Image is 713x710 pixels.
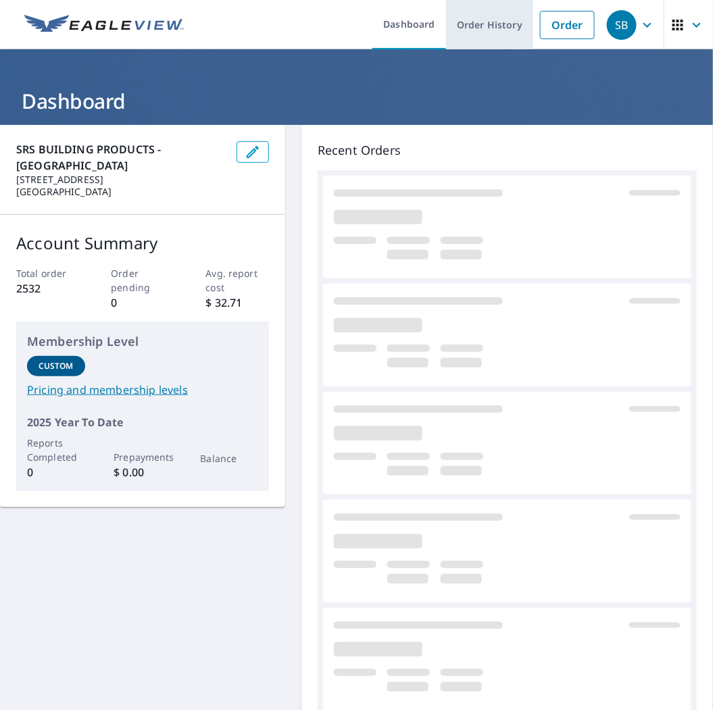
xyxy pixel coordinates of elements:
[27,332,258,351] p: Membership Level
[16,141,226,174] p: SRS BUILDING PRODUCTS - [GEOGRAPHIC_DATA]
[16,87,697,115] h1: Dashboard
[111,266,174,295] p: Order pending
[201,451,259,465] p: Balance
[206,266,270,295] p: Avg. report cost
[39,360,74,372] p: Custom
[24,15,184,35] img: EV Logo
[607,10,637,40] div: SB
[540,11,595,39] a: Order
[114,464,172,480] p: $ 0.00
[27,414,258,430] p: 2025 Year To Date
[27,436,85,464] p: Reports Completed
[16,280,80,297] p: 2532
[27,464,85,480] p: 0
[27,382,258,398] a: Pricing and membership levels
[114,450,172,464] p: Prepayments
[111,295,174,311] p: 0
[16,266,80,280] p: Total order
[16,186,226,198] p: [GEOGRAPHIC_DATA]
[206,295,270,311] p: $ 32.71
[16,174,226,186] p: [STREET_ADDRESS]
[318,141,697,159] p: Recent Orders
[16,231,269,255] p: Account Summary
